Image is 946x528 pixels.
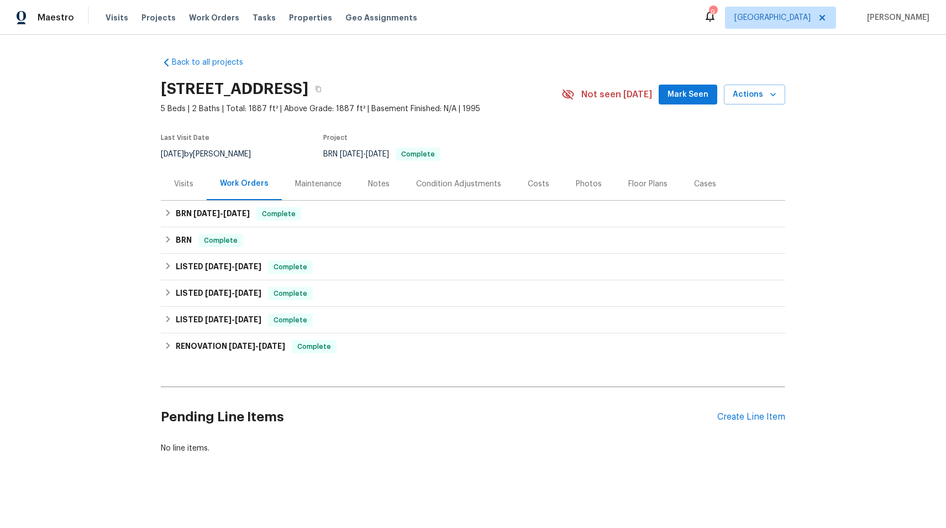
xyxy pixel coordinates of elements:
[161,391,717,443] h2: Pending Line Items
[161,148,264,161] div: by [PERSON_NAME]
[368,179,390,190] div: Notes
[220,178,269,189] div: Work Orders
[581,89,652,100] span: Not seen [DATE]
[576,179,602,190] div: Photos
[161,103,561,114] span: 5 Beds | 2 Baths | Total: 1887 ft² | Above Grade: 1887 ft² | Basement Finished: N/A | 1995
[205,263,261,270] span: -
[161,443,785,454] div: No line items.
[176,340,285,353] h6: RENOVATION
[235,316,261,323] span: [DATE]
[528,179,549,190] div: Costs
[161,254,785,280] div: LISTED [DATE]-[DATE]Complete
[659,85,717,105] button: Mark Seen
[269,262,312,273] span: Complete
[205,289,261,297] span: -
[161,150,184,158] span: [DATE]
[199,235,242,246] span: Complete
[863,12,929,23] span: [PERSON_NAME]
[176,234,192,247] h6: BRN
[293,341,335,352] span: Complete
[366,150,389,158] span: [DATE]
[668,88,708,102] span: Mark Seen
[269,288,312,299] span: Complete
[235,289,261,297] span: [DATE]
[205,289,232,297] span: [DATE]
[161,227,785,254] div: BRN Complete
[345,12,417,23] span: Geo Assignments
[229,342,255,350] span: [DATE]
[235,263,261,270] span: [DATE]
[323,134,348,141] span: Project
[717,412,785,422] div: Create Line Item
[308,79,328,99] button: Copy Address
[257,208,300,219] span: Complete
[174,179,193,190] div: Visits
[161,333,785,360] div: RENOVATION [DATE]-[DATE]Complete
[176,260,261,274] h6: LISTED
[229,342,285,350] span: -
[734,12,811,23] span: [GEOGRAPHIC_DATA]
[193,210,250,217] span: -
[161,134,209,141] span: Last Visit Date
[724,85,785,105] button: Actions
[709,7,717,18] div: 9
[176,287,261,300] h6: LISTED
[733,88,776,102] span: Actions
[323,150,440,158] span: BRN
[259,342,285,350] span: [DATE]
[205,263,232,270] span: [DATE]
[253,14,276,22] span: Tasks
[628,179,668,190] div: Floor Plans
[189,12,239,23] span: Work Orders
[161,83,308,95] h2: [STREET_ADDRESS]
[340,150,363,158] span: [DATE]
[295,179,341,190] div: Maintenance
[694,179,716,190] div: Cases
[161,307,785,333] div: LISTED [DATE]-[DATE]Complete
[141,12,176,23] span: Projects
[289,12,332,23] span: Properties
[161,280,785,307] div: LISTED [DATE]-[DATE]Complete
[176,313,261,327] h6: LISTED
[340,150,389,158] span: -
[193,210,220,217] span: [DATE]
[38,12,74,23] span: Maestro
[205,316,261,323] span: -
[161,57,267,68] a: Back to all projects
[205,316,232,323] span: [DATE]
[161,201,785,227] div: BRN [DATE]-[DATE]Complete
[223,210,250,217] span: [DATE]
[176,207,250,221] h6: BRN
[269,315,312,326] span: Complete
[416,179,501,190] div: Condition Adjustments
[106,12,128,23] span: Visits
[397,151,439,158] span: Complete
